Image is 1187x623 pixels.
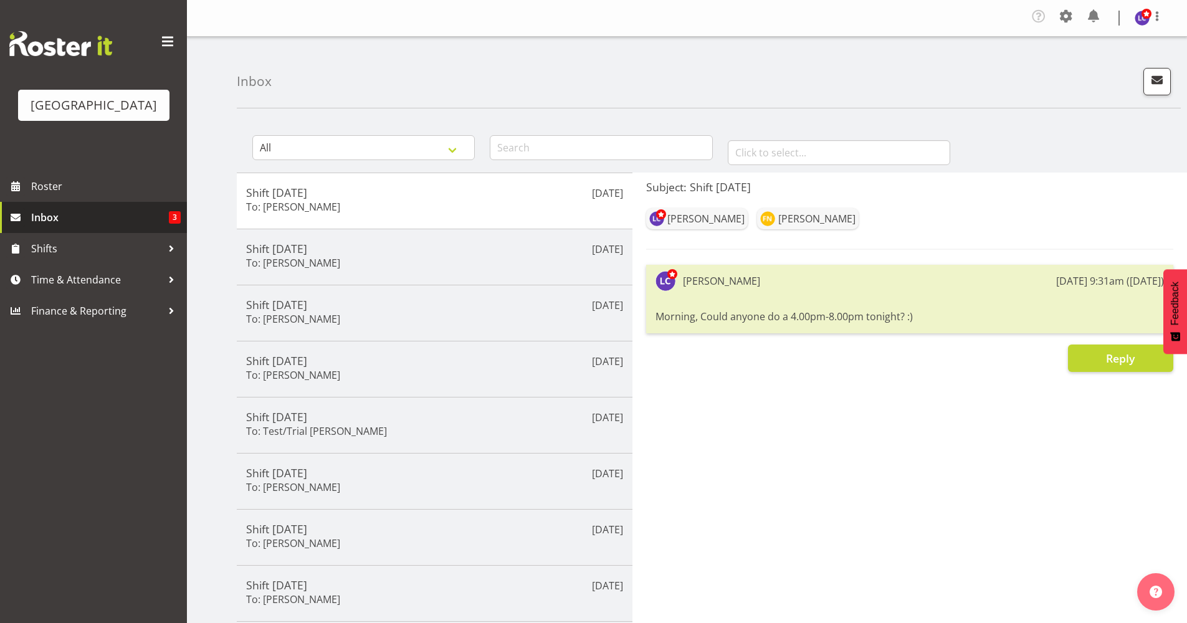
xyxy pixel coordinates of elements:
h4: Inbox [237,74,272,88]
h6: To: [PERSON_NAME] [246,313,340,325]
img: felix-nicols11716.jpg [760,211,775,226]
h5: Shift [DATE] [246,186,623,199]
h6: To: [PERSON_NAME] [246,369,340,381]
div: [PERSON_NAME] [683,273,760,288]
div: [GEOGRAPHIC_DATA] [31,96,157,115]
img: laurie-cook11580.jpg [655,271,675,291]
img: laurie-cook11580.jpg [649,211,664,226]
button: Reply [1068,345,1173,372]
h5: Subject: Shift [DATE] [646,180,1173,194]
span: Finance & Reporting [31,302,162,320]
h6: To: Test/Trial [PERSON_NAME] [246,425,387,437]
h5: Shift [DATE] [246,298,623,311]
p: [DATE] [592,410,623,425]
h5: Shift [DATE] [246,242,623,255]
div: [DATE] 9:31am ([DATE]) [1056,273,1164,288]
p: [DATE] [592,522,623,537]
div: [PERSON_NAME] [667,211,745,226]
span: Inbox [31,208,169,227]
span: Time & Attendance [31,270,162,289]
span: Reply [1106,351,1135,366]
p: [DATE] [592,242,623,257]
h6: To: [PERSON_NAME] [246,481,340,493]
span: Roster [31,177,181,196]
h5: Shift [DATE] [246,522,623,536]
div: Morning, Could anyone do a 4.00pm-8.00pm tonight? :) [655,306,1164,327]
p: [DATE] [592,354,623,369]
input: Search [490,135,712,160]
button: Feedback - Show survey [1163,269,1187,354]
p: [DATE] [592,466,623,481]
span: Feedback [1170,282,1181,325]
h6: To: [PERSON_NAME] [246,593,340,606]
h6: To: [PERSON_NAME] [246,537,340,549]
h5: Shift [DATE] [246,410,623,424]
p: [DATE] [592,186,623,201]
img: Rosterit website logo [9,31,112,56]
img: help-xxl-2.png [1150,586,1162,598]
img: laurie-cook11580.jpg [1135,11,1150,26]
span: Shifts [31,239,162,258]
h5: Shift [DATE] [246,354,623,368]
h5: Shift [DATE] [246,578,623,592]
p: [DATE] [592,578,623,593]
h5: Shift [DATE] [246,466,623,480]
div: [PERSON_NAME] [778,211,856,226]
h6: To: [PERSON_NAME] [246,257,340,269]
p: [DATE] [592,298,623,313]
input: Click to select... [728,140,950,165]
h6: To: [PERSON_NAME] [246,201,340,213]
span: 3 [169,211,181,224]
